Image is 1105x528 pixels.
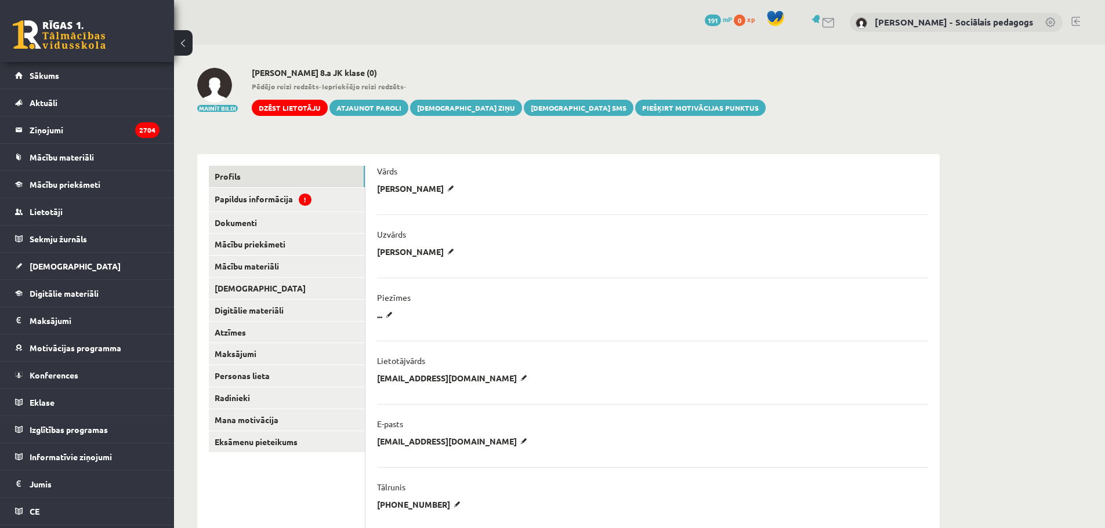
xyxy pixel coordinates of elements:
a: Mācību materiāli [209,256,365,277]
a: Lietotāji [15,198,160,225]
a: [DEMOGRAPHIC_DATA] [209,278,365,299]
a: Mana motivācija [209,409,365,431]
p: Uzvārds [377,229,406,239]
h2: [PERSON_NAME] 8.a JK klase (0) [252,68,766,78]
a: Informatīvie ziņojumi [15,443,160,470]
p: ... [377,309,397,320]
p: Vārds [377,166,397,176]
img: Ralfs Jēkabsons [197,68,232,103]
a: Konferences [15,362,160,388]
a: Digitālie materiāli [209,300,365,321]
a: Jumis [15,471,160,497]
a: Mācību priekšmeti [209,234,365,255]
a: Profils [209,166,365,187]
p: Tālrunis [377,482,405,492]
a: Digitālie materiāli [15,280,160,307]
a: Ziņojumi2704 [15,116,160,143]
a: Atzīmes [209,322,365,343]
a: CE [15,498,160,525]
span: Eklase [30,397,55,407]
legend: Ziņojumi [30,116,160,143]
a: [DEMOGRAPHIC_DATA] ziņu [410,100,522,116]
p: [EMAIL_ADDRESS][DOMAIN_NAME] [377,436,531,446]
span: - - [252,81,766,92]
a: Piešķirt motivācijas punktus [635,100,766,116]
span: mP [723,14,732,24]
p: Lietotājvārds [377,355,425,366]
a: [PERSON_NAME] - Sociālais pedagogs [875,16,1033,28]
b: Iepriekšējo reizi redzēts [322,82,404,91]
p: [PHONE_NUMBER] [377,499,465,509]
p: [EMAIL_ADDRESS][DOMAIN_NAME] [377,373,531,383]
p: [PERSON_NAME] [377,183,458,194]
a: Maksājumi [15,307,160,334]
p: E-pasts [377,418,403,429]
span: Izglītības programas [30,424,108,435]
a: Izglītības programas [15,416,160,443]
a: 191 mP [705,14,732,24]
span: Sekmju žurnāls [30,234,87,244]
a: Maksājumi [209,343,365,365]
a: Sākums [15,62,160,89]
span: Sākums [30,70,59,81]
a: Eklase [15,389,160,416]
span: Jumis [30,479,52,489]
b: Pēdējo reizi redzēts [252,82,319,91]
a: [DEMOGRAPHIC_DATA] [15,253,160,279]
img: Dagnija Gaubšteina - Sociālais pedagogs [856,17,867,29]
a: Aktuāli [15,89,160,116]
a: Papildus informācija! [209,188,365,212]
span: Informatīvie ziņojumi [30,451,112,462]
a: Mācību priekšmeti [15,171,160,198]
a: 0 xp [734,14,760,24]
a: Radinieki [209,387,365,409]
a: Motivācijas programma [15,334,160,361]
a: Mācību materiāli [15,144,160,170]
button: Mainīt bildi [197,105,238,112]
span: 0 [734,14,745,26]
span: Digitālie materiāli [30,288,99,298]
a: Atjaunot paroli [329,100,408,116]
legend: Maksājumi [30,307,160,334]
i: 2704 [135,122,160,138]
span: CE [30,506,39,516]
span: [DEMOGRAPHIC_DATA] [30,261,121,271]
span: Lietotāji [30,206,63,217]
span: Mācību priekšmeti [30,179,100,190]
a: Sekmju žurnāls [15,225,160,252]
a: Rīgas 1. Tālmācības vidusskola [13,20,106,49]
a: [DEMOGRAPHIC_DATA] SMS [524,100,633,116]
span: Motivācijas programma [30,343,121,353]
a: Dokumenti [209,212,365,234]
span: 191 [705,14,721,26]
span: Mācību materiāli [30,152,94,162]
a: Dzēst lietotāju [252,100,328,116]
span: ! [299,194,311,206]
span: Konferences [30,370,78,380]
span: Aktuāli [30,97,57,108]
span: xp [747,14,755,24]
a: Personas lieta [209,365,365,387]
a: Eksāmenu pieteikums [209,431,365,453]
p: [PERSON_NAME] [377,246,458,257]
p: Piezīmes [377,292,411,303]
